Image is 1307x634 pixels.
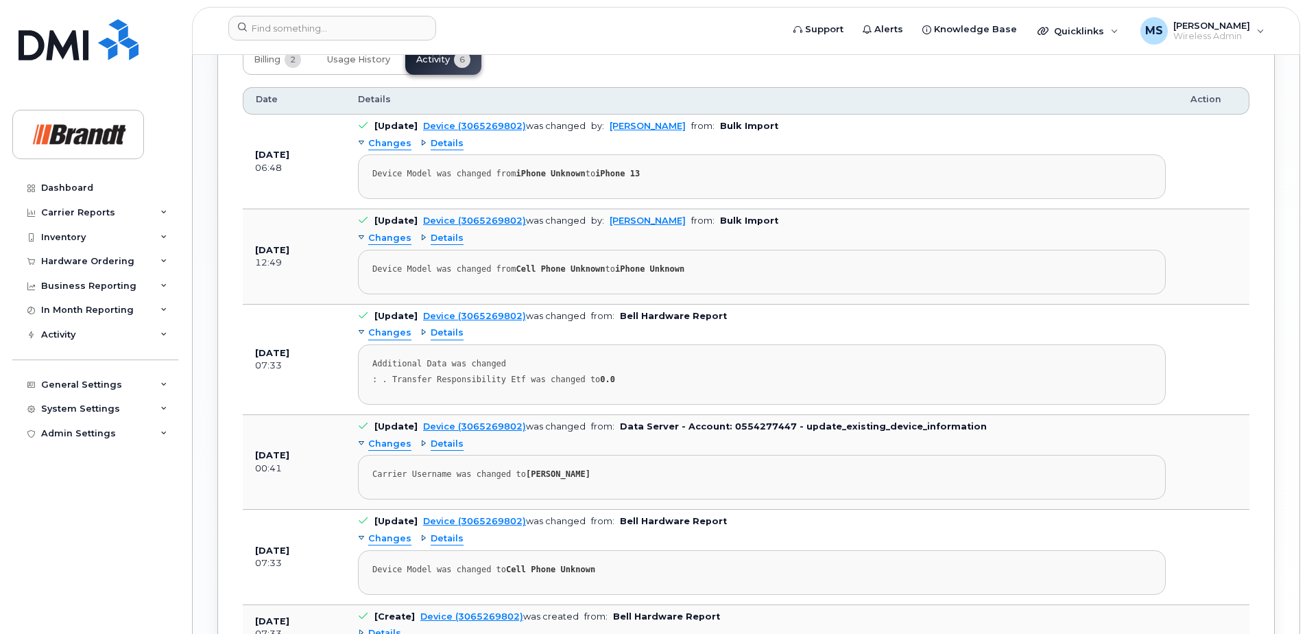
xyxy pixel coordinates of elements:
[934,23,1017,36] span: Knowledge Base
[613,611,720,622] b: Bell Hardware Report
[358,93,391,106] span: Details
[255,245,289,255] b: [DATE]
[327,54,390,65] span: Usage History
[610,121,686,131] a: [PERSON_NAME]
[516,264,605,274] strong: Cell Phone Unknown
[420,611,579,622] div: was created
[255,616,289,626] b: [DATE]
[431,232,464,245] span: Details
[256,93,278,106] span: Date
[423,516,526,526] a: Device (3065269802)
[254,54,280,65] span: Billing
[805,23,843,36] span: Support
[255,360,333,372] div: 07:33
[368,438,411,451] span: Changes
[285,51,301,68] span: 2
[506,565,595,574] strong: Cell Phone Unknown
[423,215,586,226] div: was changed
[720,121,778,131] b: Bulk Import
[368,532,411,545] span: Changes
[591,215,604,226] span: by:
[372,565,1151,575] div: Device Model was changed to
[526,469,590,479] strong: [PERSON_NAME]
[600,375,615,384] strong: 0.0
[853,16,913,43] a: Alerts
[372,264,1151,274] div: Device Model was changed from to
[1173,20,1250,31] span: [PERSON_NAME]
[591,311,614,321] span: from:
[1131,17,1274,45] div: Megan Scheel
[431,532,464,545] span: Details
[372,359,1151,369] div: Additional Data was changed
[374,611,415,622] b: [Create]
[720,215,778,226] b: Bulk Import
[374,311,418,321] b: [Update]
[610,215,686,226] a: [PERSON_NAME]
[374,421,418,432] b: [Update]
[584,611,608,622] span: from:
[423,215,526,226] a: Device (3065269802)
[372,375,1151,385] div: : . Transfer Responsibility Etf was changed to
[368,232,411,245] span: Changes
[591,121,604,131] span: by:
[255,462,333,475] div: 00:41
[255,450,289,460] b: [DATE]
[784,16,853,43] a: Support
[255,348,289,358] b: [DATE]
[620,311,727,321] b: Bell Hardware Report
[423,421,526,432] a: Device (3065269802)
[595,169,640,178] strong: iPhone 13
[423,121,526,131] a: Device (3065269802)
[423,121,586,131] div: was changed
[423,311,586,321] div: was changed
[615,264,684,274] strong: iPhone Unknown
[591,516,614,526] span: from:
[1145,23,1163,39] span: MS
[368,137,411,150] span: Changes
[374,121,418,131] b: [Update]
[423,516,586,526] div: was changed
[374,215,418,226] b: [Update]
[591,421,614,432] span: from:
[1054,25,1104,36] span: Quicklinks
[255,162,333,174] div: 06:48
[420,611,523,622] a: Device (3065269802)
[691,121,715,131] span: from:
[255,545,289,556] b: [DATE]
[255,557,333,570] div: 07:33
[255,257,333,269] div: 12:49
[1178,87,1249,115] th: Action
[620,516,727,526] b: Bell Hardware Report
[255,150,289,160] b: [DATE]
[1173,31,1250,42] span: Wireless Admin
[374,516,418,526] b: [Update]
[431,327,464,340] span: Details
[874,23,903,36] span: Alerts
[691,215,715,226] span: from:
[423,421,586,432] div: was changed
[431,137,464,150] span: Details
[913,16,1027,43] a: Knowledge Base
[228,16,436,40] input: Find something...
[423,311,526,321] a: Device (3065269802)
[1028,17,1128,45] div: Quicklinks
[620,421,987,432] b: Data Server - Account: 0554277447 - update_existing_device_information
[368,327,411,340] span: Changes
[431,438,464,451] span: Details
[516,169,586,178] strong: iPhone Unknown
[372,169,1151,179] div: Device Model was changed from to
[372,469,1151,480] div: Carrier Username was changed to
